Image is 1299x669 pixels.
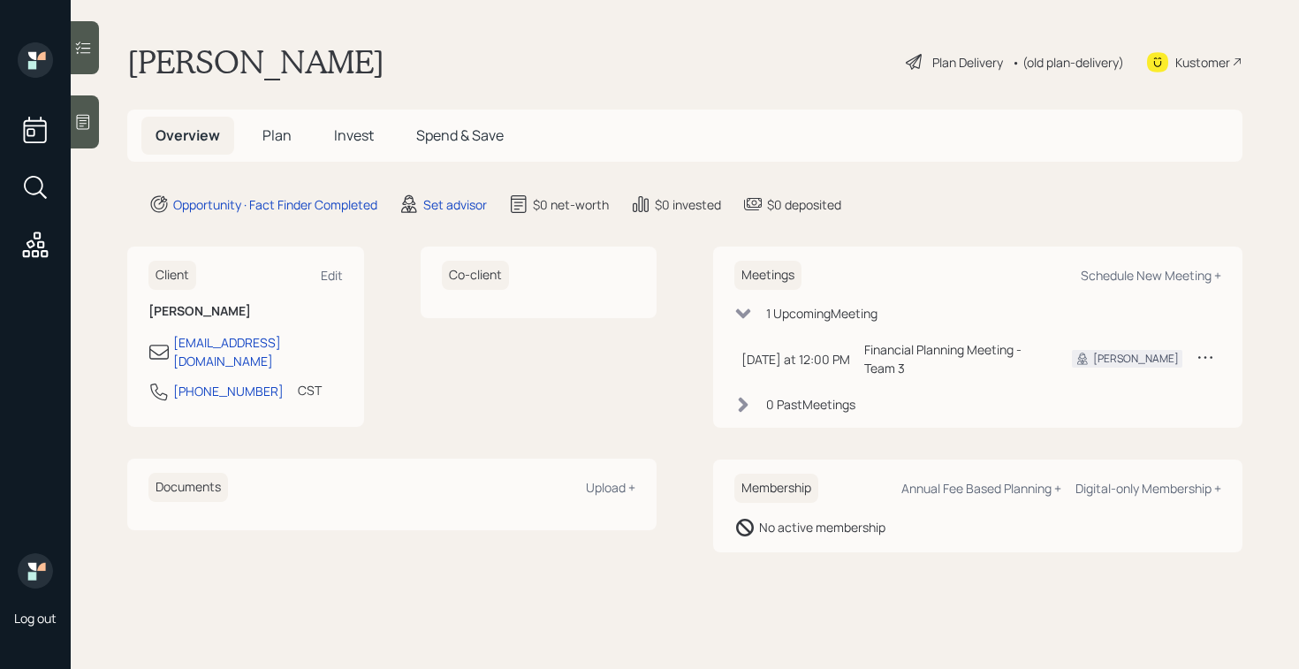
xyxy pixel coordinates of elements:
div: $0 invested [655,195,721,214]
div: Annual Fee Based Planning + [901,480,1061,497]
div: [PERSON_NAME] [1093,351,1179,367]
div: Opportunity · Fact Finder Completed [173,195,377,214]
div: [EMAIL_ADDRESS][DOMAIN_NAME] [173,333,343,370]
div: $0 deposited [767,195,841,214]
div: No active membership [759,518,885,536]
h6: Co-client [442,261,509,290]
img: retirable_logo.png [18,553,53,589]
div: Digital-only Membership + [1075,480,1221,497]
span: Overview [156,125,220,145]
div: [DATE] at 12:00 PM [741,350,850,369]
div: Set advisor [423,195,487,214]
div: Kustomer [1175,53,1230,72]
div: Upload + [586,479,635,496]
h6: Meetings [734,261,801,290]
div: 0 Past Meeting s [766,395,855,414]
div: 1 Upcoming Meeting [766,304,877,323]
span: Plan [262,125,292,145]
div: Financial Planning Meeting - Team 3 [864,340,1044,377]
div: • (old plan-delivery) [1012,53,1124,72]
span: Invest [334,125,374,145]
div: Log out [14,610,57,627]
h6: Documents [148,473,228,502]
h1: [PERSON_NAME] [127,42,384,81]
span: Spend & Save [416,125,504,145]
div: CST [298,381,322,399]
div: [PHONE_NUMBER] [173,382,284,400]
div: Edit [321,267,343,284]
div: Schedule New Meeting + [1081,267,1221,284]
h6: Client [148,261,196,290]
h6: [PERSON_NAME] [148,304,343,319]
h6: Membership [734,474,818,503]
div: $0 net-worth [533,195,609,214]
div: Plan Delivery [932,53,1003,72]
